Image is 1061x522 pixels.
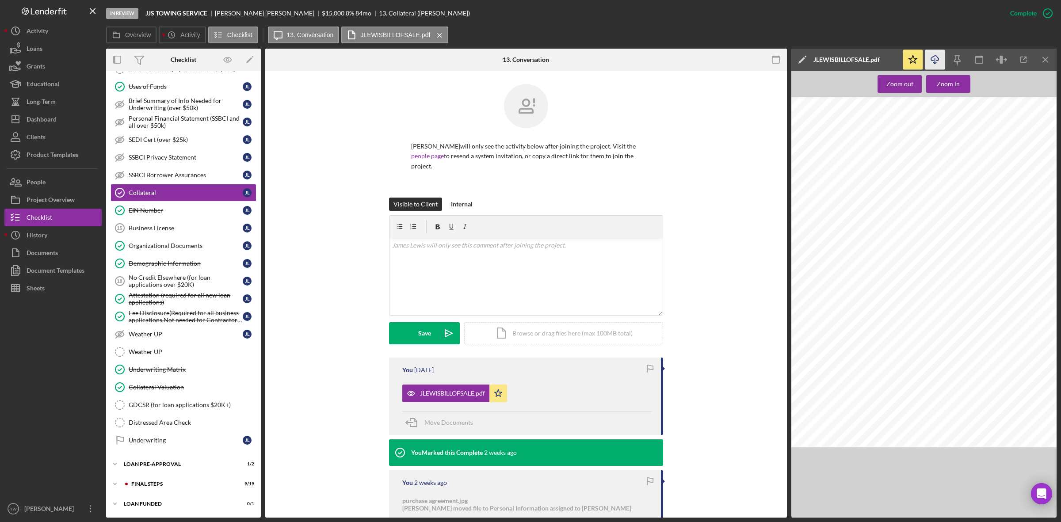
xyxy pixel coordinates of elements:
span: Boat [810,238,813,246]
div: You Marked this Complete [411,449,483,456]
div: Clients [27,128,46,148]
div: J L [243,436,252,445]
span: [PHONE_NUMBER] [905,419,937,422]
span: Notary required for rebuilt vehicle or when specifically requested to be notarized by the Departm... [820,342,998,346]
span: Traded for [812,291,815,308]
div: SEDI Cert (over $25k) [129,136,243,143]
div: J L [243,241,252,250]
span: State [890,187,897,191]
span: Unit or Vehicle Sold For Destruction [987,326,1036,329]
span: Make [846,202,853,206]
div: Fee Disclosure(Required for all business applications,Not needed for Contractor loans) [129,309,243,324]
span: Motor [808,207,812,217]
span: Year [819,202,826,206]
button: Product Templates [4,146,102,164]
div: J L [243,118,252,126]
span: Zip Code [906,187,919,191]
span: Sale Price [876,213,890,217]
button: Loans [4,40,102,57]
span: Yes [999,332,1004,335]
a: SSBCI Borrower AssurancesJL [111,166,256,184]
div: Attestation (required for all new loan applications) [129,292,243,306]
button: Move Documents [402,412,482,434]
span: r [993,331,995,335]
span: Vehicle [812,206,815,218]
label: Checklist [227,31,252,38]
div: J L [243,135,252,144]
span: Make [849,227,856,230]
span: Unit or Vehicle [808,287,812,312]
time: 2025-09-03 15:46 [414,479,447,486]
span: Motor [812,267,815,277]
span: Make [846,287,853,290]
a: GDCSR (for loan applications $20K+) [111,396,256,414]
text: TW [10,507,17,511]
div: Open Intercom Messenger [1031,483,1052,504]
label: Activity [180,31,200,38]
div: Checklist [171,56,196,63]
a: Demographic InformationJL [111,255,256,272]
span: Phone: [892,419,904,422]
div: Weather UP [129,348,256,355]
div: Weather UP [129,331,243,338]
span: year [1004,359,1011,362]
div: Collateral [129,189,243,196]
div: Underwriting [129,437,243,444]
a: Personal Financial Statement (SSBCI and all over $50k)JL [111,113,256,131]
span: Sale Price [999,248,1013,251]
div: Demographic Information [129,260,243,267]
div: [PERSON_NAME] [22,500,80,520]
span: Title Number [928,287,946,290]
span: Sale Date (MM/DD/YYYY) [846,273,882,276]
a: UnderwritingJL [111,431,256,449]
span: Year [819,262,826,265]
div: Documents [27,244,58,264]
div: 8 % [346,10,354,17]
a: Brief Summary of Info Needed for Underwriting (over $50k)JL [111,95,256,113]
button: Grants [4,57,102,75]
div: purchase agreement.jpg [402,497,631,504]
div: People [27,173,46,193]
div: Brief Summary of Info Needed for Underwriting (over $50k) [129,97,243,111]
button: Save [389,322,460,344]
div: J L [243,330,252,339]
button: History [4,226,102,244]
div: Grants [27,57,45,77]
button: Zoom out [878,75,922,93]
span: Embosser or black ink rubber stamp seal [826,353,882,356]
div: Product Templates [27,146,78,166]
span: Motor Vehicle Bureau [828,419,863,423]
tspan: 15 [117,225,122,231]
div: J L [243,277,252,286]
span: Seller(s) Name(s) (typed or printed) [928,164,977,167]
div: J L [243,188,252,197]
button: Project Overview [4,191,102,209]
span: Year [938,227,945,230]
span: Year [820,287,827,290]
a: CollateralJL [111,184,256,202]
div: 13. Collateral ([PERSON_NAME]) [379,10,470,17]
div: Long-Term [27,93,56,113]
a: Long-Term [4,93,102,110]
div: 9 / 19 [238,481,254,487]
b: JJS TOWING SERVICE [145,10,207,17]
tspan: 18 [117,278,122,284]
label: JLEWISBILLOFSALE.pdf [360,31,430,38]
span: Form [817,120,826,124]
div: No Credit Elsewhere (for loan applications over $20K) [129,274,243,288]
div: J L [243,294,252,303]
label: 13. Conversation [287,31,334,38]
span: Sale Price [929,273,943,276]
span: Notary Public Name (Typed or Printed) [970,379,1023,382]
span: E-Mail: [892,423,904,427]
button: Checklist [4,209,102,226]
span: County (or City of [GEOGRAPHIC_DATA][PERSON_NAME]) [970,366,1054,369]
a: 18No Credit Elsewhere (for loan applications over $20K)JL [111,272,256,290]
a: Weather UPJL [111,325,256,343]
div: JLEWISBILLOFSALE.pdf [813,56,880,63]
